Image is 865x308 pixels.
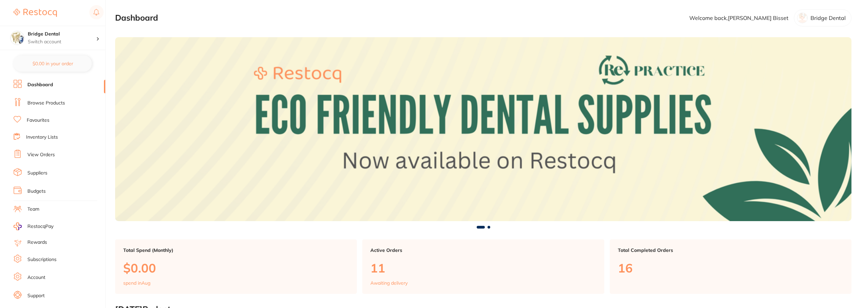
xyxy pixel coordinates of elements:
p: $0.00 [123,261,349,275]
a: Budgets [27,188,46,195]
a: View Orders [27,151,55,158]
a: Team [27,206,39,213]
a: Restocq Logo [14,5,57,21]
h2: Dashboard [115,13,158,23]
a: Rewards [27,239,47,246]
a: Account [27,274,45,281]
p: Awaiting delivery [370,280,408,286]
a: Subscriptions [27,256,57,263]
a: Total Completed Orders16 [610,239,851,294]
a: Support [27,292,45,299]
img: Restocq Logo [14,9,57,17]
p: Bridge Dental [810,15,846,21]
img: Dashboard [115,37,851,221]
p: Switch account [28,39,96,45]
p: Total Completed Orders [618,247,843,253]
span: RestocqPay [27,223,53,230]
p: 11 [370,261,596,275]
a: Dashboard [27,81,53,88]
p: 16 [618,261,843,275]
p: Active Orders [370,247,596,253]
a: Total Spend (Monthly)$0.00spend inAug [115,239,357,294]
img: Bridge Dental [10,31,24,45]
a: Active Orders11Awaiting delivery [362,239,604,294]
img: RestocqPay [14,222,22,230]
a: RestocqPay [14,222,53,230]
p: Welcome back, [PERSON_NAME] Bisset [689,15,788,21]
p: spend in Aug [123,280,150,286]
button: $0.00 in your order [14,55,92,72]
h4: Bridge Dental [28,31,96,38]
a: Suppliers [27,170,47,176]
p: Total Spend (Monthly) [123,247,349,253]
a: Favourites [27,117,49,124]
a: Browse Products [27,100,65,106]
a: Inventory Lists [26,134,58,141]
